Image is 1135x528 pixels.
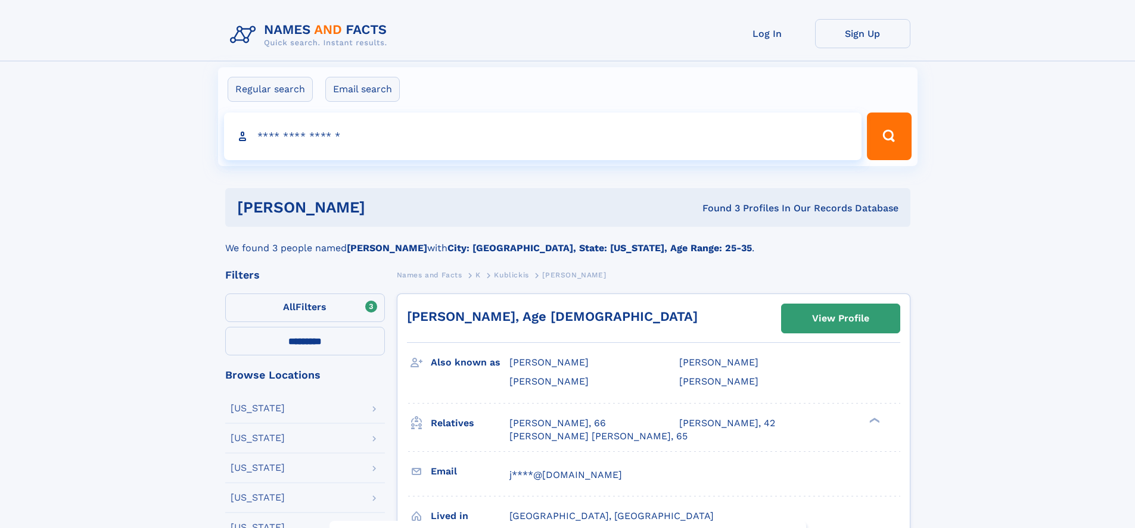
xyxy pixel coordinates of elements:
[231,433,285,443] div: [US_STATE]
[231,493,285,502] div: [US_STATE]
[867,113,911,160] button: Search Button
[228,77,313,102] label: Regular search
[225,370,385,380] div: Browse Locations
[866,416,881,424] div: ❯
[224,113,862,160] input: search input
[431,461,509,482] h3: Email
[431,413,509,433] h3: Relatives
[283,301,296,313] span: All
[231,404,285,413] div: [US_STATE]
[225,270,385,280] div: Filters
[447,242,752,254] b: City: [GEOGRAPHIC_DATA], State: [US_STATE], Age Range: 25-35
[494,267,528,282] a: Kublickis
[812,305,869,332] div: View Profile
[509,376,589,387] span: [PERSON_NAME]
[475,267,481,282] a: K
[782,304,900,333] a: View Profile
[679,417,775,430] a: [PERSON_NAME], 42
[397,267,462,282] a: Names and Facts
[231,463,285,473] div: [US_STATE]
[509,430,688,443] a: [PERSON_NAME] [PERSON_NAME], 65
[225,227,910,255] div: We found 3 people named with .
[431,506,509,526] h3: Lived in
[407,309,698,324] a: [PERSON_NAME], Age [DEMOGRAPHIC_DATA]
[720,19,815,48] a: Log In
[679,357,758,368] span: [PERSON_NAME]
[475,271,481,279] span: K
[225,293,385,322] label: Filters
[325,77,400,102] label: Email search
[431,352,509,373] h3: Also known as
[542,271,606,279] span: [PERSON_NAME]
[225,19,397,51] img: Logo Names and Facts
[509,357,589,368] span: [PERSON_NAME]
[679,376,758,387] span: [PERSON_NAME]
[815,19,910,48] a: Sign Up
[509,417,606,430] a: [PERSON_NAME], 66
[237,200,534,215] h1: [PERSON_NAME]
[534,202,898,215] div: Found 3 Profiles In Our Records Database
[347,242,427,254] b: [PERSON_NAME]
[494,271,528,279] span: Kublickis
[509,510,714,521] span: [GEOGRAPHIC_DATA], [GEOGRAPHIC_DATA]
